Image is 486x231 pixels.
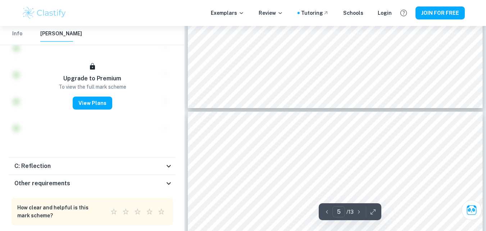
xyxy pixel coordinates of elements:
button: Info [9,26,26,42]
a: Schools [343,9,363,17]
p: Review [259,9,283,17]
p: To view the full mark scheme [59,83,126,91]
p: Exemplars [211,9,244,17]
h6: Other requirements [14,179,70,188]
h6: How clear and helpful is this mark scheme? [17,204,99,219]
div: C: Reflection [9,157,176,175]
button: [PERSON_NAME] [40,26,82,42]
button: JOIN FOR FREE [415,6,465,19]
a: Login [378,9,392,17]
a: Tutoring [301,9,329,17]
h6: C: Reflection [14,162,51,170]
img: Clastify logo [22,6,67,20]
h6: Upgrade to Premium [63,74,121,83]
button: View Plans [73,97,112,110]
button: Ask Clai [462,200,482,220]
p: / 13 [346,208,354,216]
div: Other requirements [9,175,176,192]
button: Help and Feedback [398,7,410,19]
